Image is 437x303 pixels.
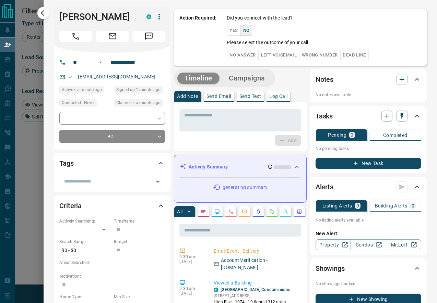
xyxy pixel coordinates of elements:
div: Mon Oct 13 2025 [114,99,165,109]
button: No [240,25,252,36]
svg: Email Valid [68,75,73,79]
p: Motivation: [59,273,165,279]
a: [GEOGRAPHIC_DATA] Condominiums [221,287,290,292]
div: Mon Oct 13 2025 [114,86,165,96]
a: Property [316,239,351,250]
p: Budget: [114,239,165,245]
h2: Criteria [59,200,82,211]
p: [DATE] [179,291,203,296]
p: New Alert: [316,230,421,237]
svg: Opportunities [283,209,288,214]
p: Add Note [177,94,198,99]
button: Open [96,58,105,66]
p: No notes available [316,92,421,98]
svg: Lead Browsing Activity [214,209,220,214]
a: Condos [351,239,386,250]
p: No pending tasks [316,143,421,154]
p: Email Event - Delivery [214,248,298,255]
p: Please select the outcome of your call [227,39,308,46]
div: Activity Summary [180,161,301,173]
p: Building Alerts [375,203,408,208]
p: Send Text [239,94,261,99]
p: Timeframe: [114,218,165,224]
div: TBD [59,130,165,143]
a: [EMAIL_ADDRESS][DOMAIN_NAME] [78,74,155,79]
h2: Notes [316,74,333,85]
p: [DATE] [179,259,203,264]
div: condos.ca [146,14,151,19]
button: Timeline [177,73,219,84]
p: 0 [351,132,353,137]
svg: Requests [269,209,275,214]
p: Areas Searched: [59,260,165,266]
p: 9:30 am [179,254,203,259]
div: Tags [59,155,165,172]
p: $0 - $0 [59,245,110,256]
p: Home Type: [59,294,110,300]
p: 0 [356,203,359,208]
p: Log Call [269,94,287,99]
h2: Showings [316,263,345,274]
span: Message [132,31,165,42]
p: Send Email [206,94,231,99]
svg: Notes [201,209,206,214]
p: No listing alerts available [316,217,421,223]
svg: Agent Actions [297,209,302,214]
svg: Calls [228,209,234,214]
p: [STREET_ADDRESS] [214,293,290,299]
p: Did you connect with the lead? [227,14,293,22]
p: No showings booked [316,281,421,287]
div: Alerts [316,179,421,195]
span: Contacted - Never [62,99,95,106]
svg: Listing Alerts [256,209,261,214]
div: Mon Oct 13 2025 [59,86,110,96]
p: All [177,209,182,214]
p: Min Size: [114,294,165,300]
p: Viewed a Building [214,279,298,287]
p: 0 [412,203,414,208]
span: Call [59,31,92,42]
div: condos.ca [214,288,219,292]
button: No Answer [227,50,259,60]
div: Notes [316,71,421,88]
span: Signed up 1 minute ago [116,86,161,93]
div: Showings [316,260,421,277]
p: Action Required: [179,14,216,60]
p: Account Verification - [DOMAIN_NAME] [221,257,298,271]
p: Actively Searching: [59,218,110,224]
span: Email [96,31,129,42]
a: Mr.Loft [386,239,421,250]
button: Left Voicemail [258,50,299,60]
p: Search Range: [59,239,110,245]
h2: Alerts [316,181,333,192]
p: 9:30 am [179,286,203,291]
button: Campaigns [222,73,272,84]
p: Pending [328,132,346,137]
h2: Tags [59,158,73,169]
span: Active < a minute ago [62,86,102,93]
div: Criteria [59,198,165,214]
span: Claimed < a minute ago [116,99,161,106]
svg: Emails [242,209,247,214]
p: generating summary [223,184,268,191]
button: Yes [227,25,241,36]
h2: Tasks [316,111,333,122]
button: Dead Line [340,50,369,60]
p: Completed [383,133,408,138]
div: Tasks [316,108,421,124]
p: Activity Summary [189,163,228,171]
button: Wrong Number [299,50,340,60]
h1: [PERSON_NAME] [59,11,136,22]
p: Listing Alerts [322,203,352,208]
button: New Task [316,158,421,169]
button: Open [153,177,163,187]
